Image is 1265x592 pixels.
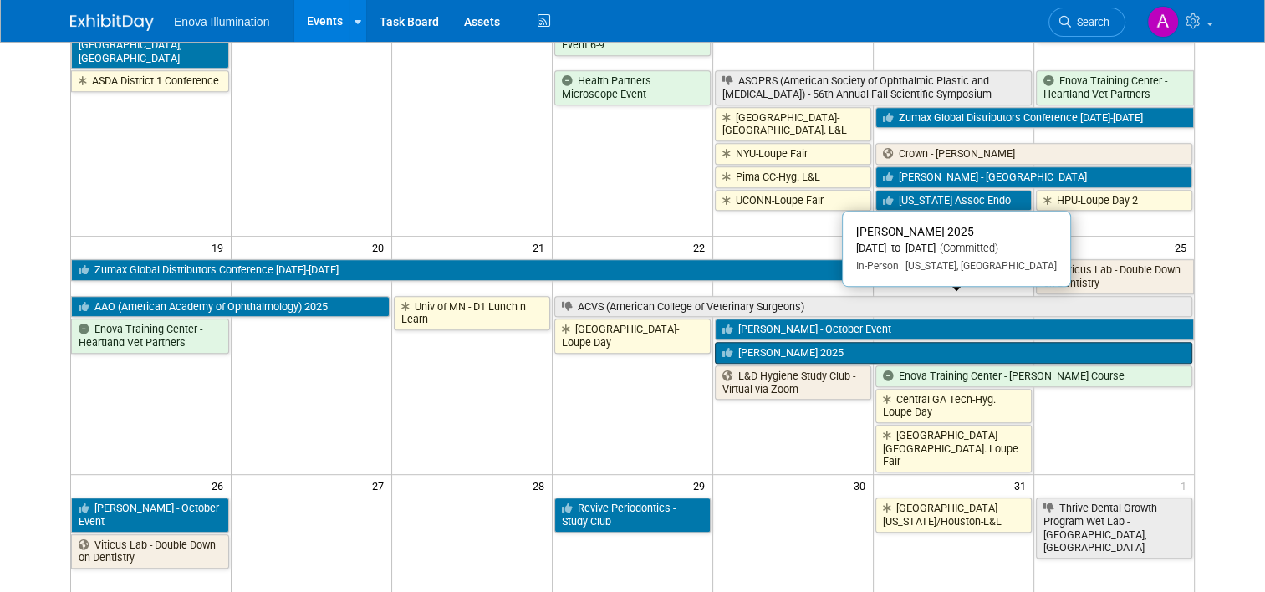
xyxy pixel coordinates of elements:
[715,319,1194,340] a: [PERSON_NAME] - October Event
[71,319,229,353] a: Enova Training Center - Heartland Vet Partners
[1036,498,1192,559] a: Thrive Dental Growth Program Wet Lab - [GEOGRAPHIC_DATA], [GEOGRAPHIC_DATA]
[71,534,229,569] a: Viticus Lab - Double Down on Dentistry
[856,225,974,238] span: [PERSON_NAME] 2025
[70,14,154,31] img: ExhibitDay
[394,296,550,330] a: Univ of MN - D1 Lunch n Learn
[1147,6,1179,38] img: Andrea Miller
[875,365,1192,387] a: Enova Training Center - [PERSON_NAME] Course
[71,70,229,92] a: ASDA District 1 Conference
[1036,70,1194,105] a: Enova Training Center - Heartland Vet Partners
[1048,8,1125,37] a: Search
[71,296,390,318] a: AAO (American Academy of Ophthalmology) 2025
[1173,237,1194,258] span: 25
[1071,16,1109,28] span: Search
[715,70,1032,105] a: ASOPRS (American Society of Ophthalmic Plastic and [MEDICAL_DATA]) - 56th Annual Fall Scientific ...
[852,475,873,496] span: 30
[1013,475,1033,496] span: 31
[691,237,712,258] span: 22
[875,107,1194,129] a: Zumax Global Distributors Conference [DATE]-[DATE]
[691,475,712,496] span: 29
[715,190,871,212] a: UCONN-Loupe Fair
[936,242,998,254] span: (Committed)
[856,260,899,272] span: In-Person
[554,70,711,105] a: Health Partners Microscope Event
[1036,190,1192,212] a: HPU-Loupe Day 2
[531,475,552,496] span: 28
[715,107,871,141] a: [GEOGRAPHIC_DATA]-[GEOGRAPHIC_DATA]. L&L
[531,237,552,258] span: 21
[715,365,871,400] a: L&D Hygiene Study Club - Virtual via Zoom
[715,166,871,188] a: Pima CC-Hyg. L&L
[715,342,1192,364] a: [PERSON_NAME] 2025
[174,15,269,28] span: Enova Illumination
[554,498,711,532] a: Revive Periodontics - Study Club
[875,498,1032,532] a: [GEOGRAPHIC_DATA][US_STATE]/Houston-L&L
[210,237,231,258] span: 19
[210,475,231,496] span: 26
[71,498,229,532] a: [PERSON_NAME] - October Event
[1036,259,1194,293] a: Viticus Lab - Double Down on Dentistry
[899,260,1057,272] span: [US_STATE], [GEOGRAPHIC_DATA]
[370,475,391,496] span: 27
[1179,475,1194,496] span: 1
[71,259,1032,281] a: Zumax Global Distributors Conference [DATE]-[DATE]
[875,190,1032,212] a: [US_STATE] Assoc Endo
[715,143,871,165] a: NYU-Loupe Fair
[875,166,1192,188] a: [PERSON_NAME] - [GEOGRAPHIC_DATA]
[875,425,1032,472] a: [GEOGRAPHIC_DATA]-[GEOGRAPHIC_DATA]. Loupe Fair
[370,237,391,258] span: 20
[856,242,1057,256] div: [DATE] to [DATE]
[875,143,1192,165] a: Crown - [PERSON_NAME]
[554,319,711,353] a: [GEOGRAPHIC_DATA]-Loupe Day
[554,296,1192,318] a: ACVS (American College of Veterinary Surgeons)
[875,389,1032,423] a: Central GA Tech-Hyg. Loupe Day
